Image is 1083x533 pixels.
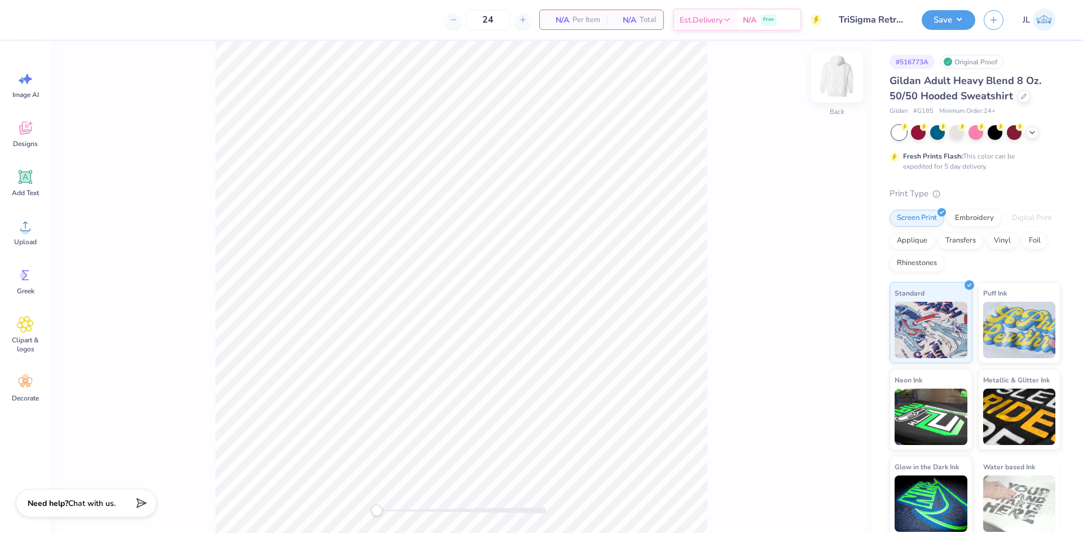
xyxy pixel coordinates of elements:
[614,14,636,26] span: N/A
[983,461,1035,473] span: Water based Ink
[1018,8,1060,31] a: JL
[895,389,967,445] img: Neon Ink
[895,287,924,299] span: Standard
[895,302,967,358] img: Standard
[1023,14,1030,27] span: JL
[983,302,1056,358] img: Puff Ink
[983,389,1056,445] img: Metallic & Glitter Ink
[640,14,657,26] span: Total
[987,232,1018,249] div: Vinyl
[890,107,908,116] span: Gildan
[940,55,1003,69] div: Original Proof
[938,232,983,249] div: Transfers
[983,374,1050,386] span: Metallic & Glitter Ink
[547,14,569,26] span: N/A
[466,10,510,30] input: – –
[895,475,967,532] img: Glow in the Dark Ink
[913,107,934,116] span: # G185
[1022,232,1048,249] div: Foil
[890,232,935,249] div: Applique
[7,336,44,354] span: Clipart & logos
[12,188,39,197] span: Add Text
[983,287,1007,299] span: Puff Ink
[28,498,68,509] strong: Need help?
[895,374,922,386] span: Neon Ink
[743,14,756,26] span: N/A
[573,14,600,26] span: Per Item
[983,475,1056,532] img: Water based Ink
[830,8,913,31] input: Untitled Design
[895,461,959,473] span: Glow in the Dark Ink
[922,10,975,30] button: Save
[890,210,944,227] div: Screen Print
[371,505,382,516] div: Accessibility label
[1033,8,1055,31] img: Jairo Laqui
[890,55,935,69] div: # 516773A
[13,139,38,148] span: Designs
[763,16,774,24] span: Free
[903,152,963,161] strong: Fresh Prints Flash:
[1005,210,1059,227] div: Digital Print
[68,498,116,509] span: Chat with us.
[948,210,1001,227] div: Embroidery
[17,287,34,296] span: Greek
[815,54,860,99] img: Back
[14,237,37,246] span: Upload
[903,151,1042,171] div: This color can be expedited for 5 day delivery.
[890,255,944,272] div: Rhinestones
[12,394,39,403] span: Decorate
[939,107,996,116] span: Minimum Order: 24 +
[12,90,39,99] span: Image AI
[830,107,844,117] div: Back
[680,14,723,26] span: Est. Delivery
[890,187,1060,200] div: Print Type
[890,74,1041,103] span: Gildan Adult Heavy Blend 8 Oz. 50/50 Hooded Sweatshirt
